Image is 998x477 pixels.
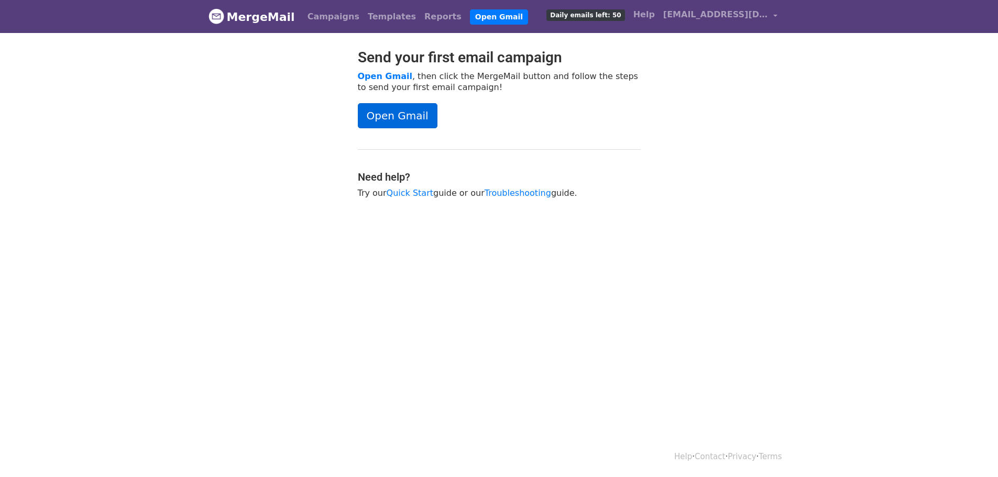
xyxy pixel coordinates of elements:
h2: Send your first email campaign [358,49,641,66]
a: MergeMail [209,6,295,28]
a: Quick Start [387,188,433,198]
a: Help [674,452,692,461]
p: , then click the MergeMail button and follow the steps to send your first email campaign! [358,71,641,93]
a: Help [629,4,659,25]
a: [EMAIL_ADDRESS][DOMAIN_NAME] [659,4,782,29]
a: Reports [420,6,466,27]
a: Terms [759,452,782,461]
span: [EMAIL_ADDRESS][DOMAIN_NAME] [663,8,768,21]
img: MergeMail logo [209,8,224,24]
h4: Need help? [358,171,641,183]
a: Open Gmail [358,71,412,81]
a: Daily emails left: 50 [542,4,629,25]
a: Open Gmail [470,9,528,25]
span: Daily emails left: 50 [546,9,624,21]
p: Try our guide or our guide. [358,187,641,198]
a: Privacy [728,452,756,461]
a: Templates [364,6,420,27]
a: Contact [695,452,725,461]
a: Campaigns [303,6,364,27]
a: Open Gmail [358,103,437,128]
iframe: Chat Widget [946,427,998,477]
a: Troubleshooting [485,188,551,198]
